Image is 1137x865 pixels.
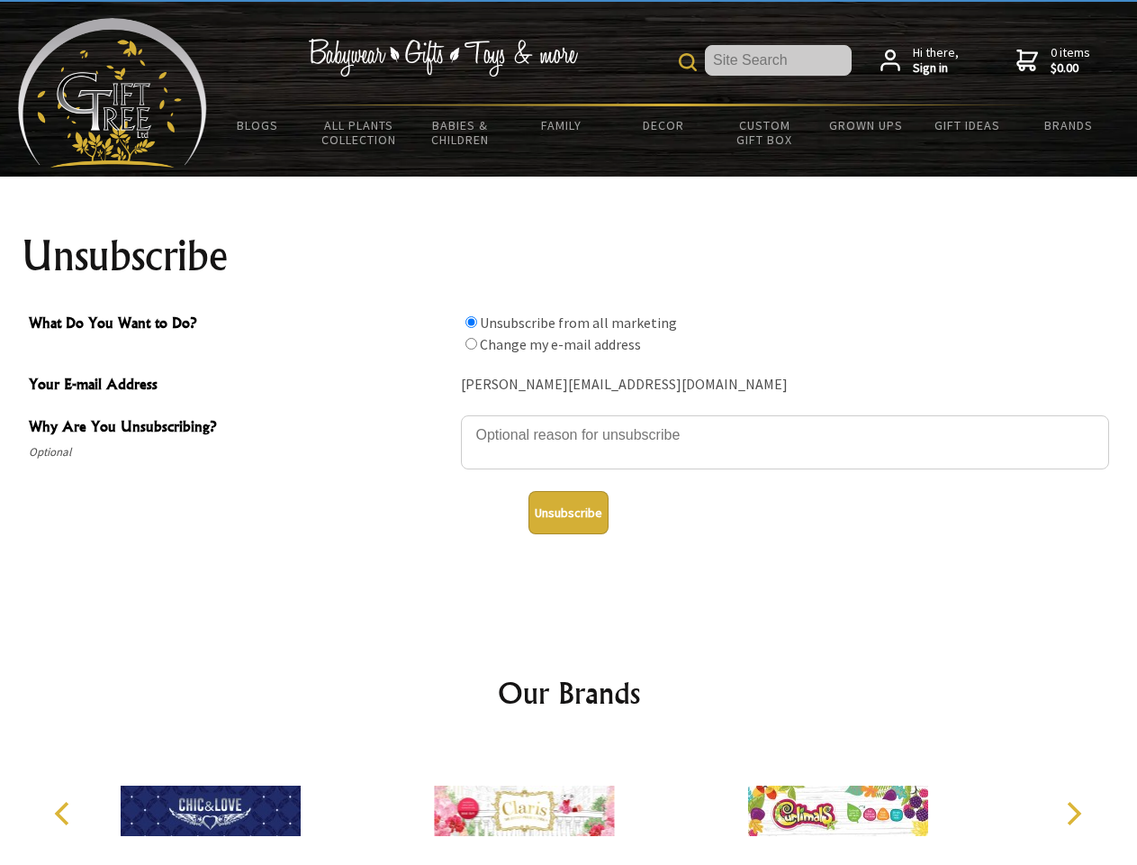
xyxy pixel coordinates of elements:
strong: $0.00 [1051,60,1090,77]
span: Why Are You Unsubscribing? [29,415,452,442]
button: Unsubscribe [528,491,609,534]
span: What Do You Want to Do? [29,312,452,338]
img: Babyware - Gifts - Toys and more... [18,18,207,168]
h1: Unsubscribe [22,234,1116,278]
a: BLOGS [207,106,309,144]
strong: Sign in [913,60,959,77]
span: Optional [29,442,452,463]
span: Hi there, [913,45,959,77]
a: 0 items$0.00 [1016,45,1090,77]
h2: Our Brands [36,671,1102,715]
label: Unsubscribe from all marketing [480,314,677,332]
img: product search [679,53,697,71]
label: Change my e-mail address [480,335,641,353]
a: Gift Ideas [916,106,1018,144]
input: Site Search [705,45,852,76]
input: What Do You Want to Do? [465,338,477,350]
button: Previous [45,794,85,833]
a: All Plants Collection [309,106,411,159]
span: Your E-mail Address [29,373,452,399]
div: [PERSON_NAME][EMAIL_ADDRESS][DOMAIN_NAME] [461,371,1109,399]
a: Brands [1018,106,1120,144]
span: 0 items [1051,44,1090,77]
a: Family [511,106,613,144]
a: Custom Gift Box [714,106,816,159]
img: Babywear - Gifts - Toys & more [308,39,578,77]
a: Babies & Children [410,106,511,159]
a: Decor [612,106,714,144]
input: What Do You Want to Do? [465,316,477,328]
a: Hi there,Sign in [880,45,959,77]
textarea: Why Are You Unsubscribing? [461,415,1109,469]
button: Next [1053,794,1093,833]
a: Grown Ups [815,106,916,144]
